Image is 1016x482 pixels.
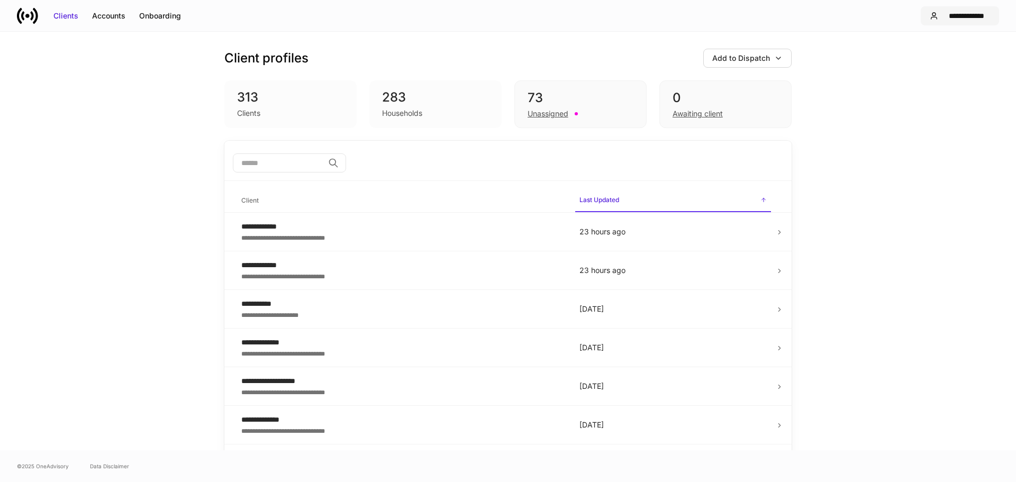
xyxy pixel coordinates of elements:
div: Awaiting client [673,108,723,119]
div: 73 [528,89,633,106]
p: 23 hours ago [579,265,767,276]
div: 313 [237,89,344,106]
button: Onboarding [132,7,188,24]
div: Unassigned [528,108,568,119]
div: Clients [53,11,78,21]
span: Client [237,190,567,212]
div: Accounts [92,11,125,21]
div: Households [382,108,422,119]
span: © 2025 OneAdvisory [17,462,69,470]
div: 0 [673,89,778,106]
h6: Client [241,195,259,205]
div: 73Unassigned [514,80,647,128]
span: Last Updated [575,189,771,212]
p: 23 hours ago [579,226,767,237]
button: Clients [47,7,85,24]
div: Onboarding [139,11,181,21]
a: Data Disclaimer [90,462,129,470]
p: [DATE] [579,381,767,392]
button: Add to Dispatch [703,49,792,68]
button: Accounts [85,7,132,24]
div: 0Awaiting client [659,80,792,128]
p: [DATE] [579,304,767,314]
h6: Last Updated [579,195,619,205]
h3: Client profiles [224,50,309,67]
div: 283 [382,89,489,106]
p: [DATE] [579,420,767,430]
div: Clients [237,108,260,119]
div: Add to Dispatch [712,53,770,63]
p: [DATE] [579,342,767,353]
